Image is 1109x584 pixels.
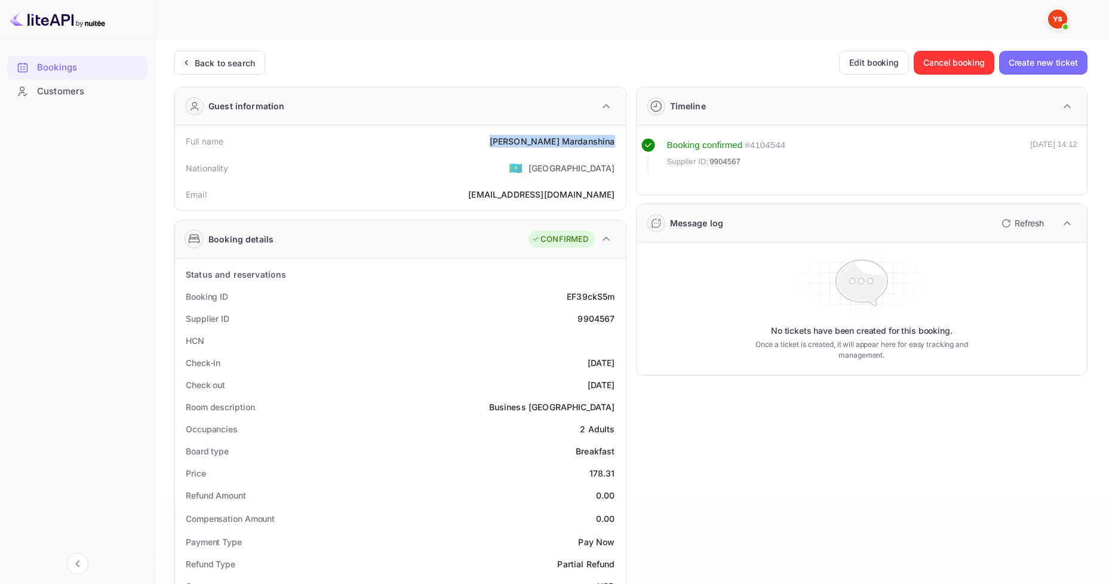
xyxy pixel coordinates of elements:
[532,233,588,245] div: CONFIRMED
[7,80,148,102] a: Customers
[186,536,242,548] div: Payment Type
[186,334,204,347] div: HCN
[509,157,523,179] span: United States
[588,356,615,369] div: [DATE]
[37,85,142,99] div: Customers
[588,379,615,391] div: [DATE]
[186,312,229,325] div: Supplier ID
[186,379,225,391] div: Check out
[1015,217,1044,229] p: Refresh
[7,80,148,103] div: Customers
[999,51,1088,75] button: Create new ticket
[771,325,953,337] p: No tickets have been created for this booking.
[186,188,207,201] div: Email
[67,553,88,574] button: Collapse navigation
[667,139,743,152] div: Booking confirmed
[994,214,1049,233] button: Refresh
[195,57,255,69] div: Back to search
[839,51,909,75] button: Edit booking
[186,290,228,303] div: Booking ID
[7,56,148,79] div: Bookings
[670,217,724,229] div: Message log
[670,100,706,112] div: Timeline
[208,100,285,112] div: Guest information
[576,445,615,457] div: Breakfast
[186,162,229,174] div: Nationality
[186,512,275,525] div: Compensation Amount
[667,156,709,168] span: Supplier ID:
[186,558,235,570] div: Refund Type
[578,536,615,548] div: Pay Now
[1030,139,1077,173] div: [DATE] 14:12
[741,339,983,361] p: Once a ticket is created, it will appear here for easy tracking and management.
[489,401,615,413] div: Business [GEOGRAPHIC_DATA]
[468,188,615,201] div: [EMAIL_ADDRESS][DOMAIN_NAME]
[208,233,274,245] div: Booking details
[7,56,148,78] a: Bookings
[186,401,254,413] div: Room description
[186,489,246,502] div: Refund Amount
[186,356,220,369] div: Check-in
[186,268,286,281] div: Status and reservations
[567,290,615,303] div: EF39ckS5m
[490,135,615,147] div: [PERSON_NAME] Mardanshina
[186,423,238,435] div: Occupancies
[580,423,615,435] div: 2 Adults
[529,162,615,174] div: [GEOGRAPHIC_DATA]
[596,512,615,525] div: 0.00
[589,467,615,480] div: 178.31
[709,156,741,168] span: 9904567
[577,312,615,325] div: 9904567
[596,489,615,502] div: 0.00
[186,445,229,457] div: Board type
[186,135,223,147] div: Full name
[37,61,142,75] div: Bookings
[557,558,615,570] div: Partial Refund
[10,10,105,29] img: LiteAPI logo
[1048,10,1067,29] img: Yandex Support
[186,467,206,480] div: Price
[914,51,994,75] button: Cancel booking
[745,139,785,152] div: # 4104544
